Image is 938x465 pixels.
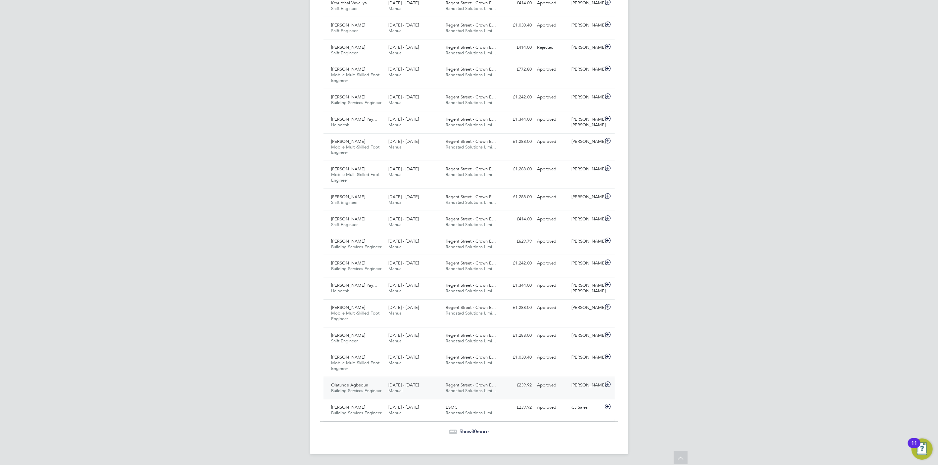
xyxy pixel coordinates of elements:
[535,92,569,103] div: Approved
[446,360,496,366] span: Randstad Solutions Limi…
[446,50,496,56] span: Randstad Solutions Limi…
[446,100,496,105] span: Randstad Solutions Limi…
[500,258,535,269] div: £1,242.00
[446,244,496,250] span: Randstad Solutions Limi…
[331,50,358,56] span: Shift Engineer
[331,310,380,321] span: Mobile Multi-Skilled Foot Engineer
[446,144,496,150] span: Randstad Solutions Limi…
[331,288,349,294] span: Helpdesk
[446,94,496,100] span: Regent Street - Crown E…
[446,404,458,410] span: ESMC
[535,236,569,247] div: Approved
[446,216,496,222] span: Regent Street - Crown E…
[331,94,366,100] span: [PERSON_NAME]
[446,310,496,316] span: Randstad Solutions Limi…
[446,194,496,200] span: Regent Street - Crown E…
[331,139,366,144] span: [PERSON_NAME]
[388,28,403,33] span: Manual
[569,114,603,131] div: [PERSON_NAME] [PERSON_NAME]
[446,266,496,271] span: Randstad Solutions Limi…
[569,64,603,75] div: [PERSON_NAME]
[500,280,535,291] div: £1,344.00
[535,302,569,313] div: Approved
[331,116,378,122] span: [PERSON_NAME] Pay…
[446,332,496,338] span: Regent Street - Crown E…
[446,122,496,128] span: Randstad Solutions Limi…
[331,404,366,410] span: [PERSON_NAME]
[446,222,496,227] span: Randstad Solutions Limi…
[388,238,419,244] span: [DATE] - [DATE]
[446,260,496,266] span: Regent Street - Crown E…
[388,172,403,177] span: Manual
[446,282,496,288] span: Regent Street - Crown E…
[388,216,419,222] span: [DATE] - [DATE]
[446,22,496,28] span: Regent Street - Crown E…
[331,28,358,33] span: Shift Engineer
[388,6,403,11] span: Manual
[446,28,496,33] span: Randstad Solutions Limi…
[535,114,569,125] div: Approved
[569,302,603,313] div: [PERSON_NAME]
[500,330,535,341] div: £1,288.00
[331,222,358,227] span: Shift Engineer
[446,410,496,416] span: Randstad Solutions Limi…
[388,404,419,410] span: [DATE] - [DATE]
[388,66,419,72] span: [DATE] - [DATE]
[388,410,403,416] span: Manual
[500,92,535,103] div: £1,242.00
[331,388,382,393] span: Building Services Engineer
[388,310,403,316] span: Manual
[388,72,403,78] span: Manual
[388,44,419,50] span: [DATE] - [DATE]
[331,72,380,83] span: Mobile Multi-Skilled Foot Engineer
[500,402,535,413] div: £239.92
[569,402,603,413] div: CJ Sales
[569,236,603,247] div: [PERSON_NAME]
[500,236,535,247] div: £629.79
[331,338,358,344] span: Shift Engineer
[331,144,380,155] span: Mobile Multi-Skilled Foot Engineer
[500,164,535,175] div: £1,288.00
[500,114,535,125] div: £1,344.00
[500,136,535,147] div: £1,288.00
[535,136,569,147] div: Approved
[331,66,366,72] span: [PERSON_NAME]
[331,172,380,183] span: Mobile Multi-Skilled Foot Engineer
[446,382,496,388] span: Regent Street - Crown E…
[331,360,380,371] span: Mobile Multi-Skilled Foot Engineer
[535,20,569,31] div: Approved
[569,352,603,363] div: [PERSON_NAME]
[331,332,366,338] span: [PERSON_NAME]
[388,388,403,393] span: Manual
[388,200,403,205] span: Manual
[569,20,603,31] div: [PERSON_NAME]
[569,330,603,341] div: [PERSON_NAME]
[388,122,403,128] span: Manual
[569,280,603,297] div: [PERSON_NAME] [PERSON_NAME]
[535,42,569,53] div: Rejected
[388,260,419,266] span: [DATE] - [DATE]
[911,443,917,452] div: 11
[535,214,569,225] div: Approved
[500,42,535,53] div: £414.00
[388,282,419,288] span: [DATE] - [DATE]
[331,216,366,222] span: [PERSON_NAME]
[535,258,569,269] div: Approved
[331,282,378,288] span: [PERSON_NAME] Pay…
[388,305,419,310] span: [DATE] - [DATE]
[388,382,419,388] span: [DATE] - [DATE]
[388,139,419,144] span: [DATE] - [DATE]
[569,214,603,225] div: [PERSON_NAME]
[331,382,369,388] span: Olatunde Agbedun
[569,92,603,103] div: [PERSON_NAME]
[388,360,403,366] span: Manual
[331,122,349,128] span: Helpdesk
[388,166,419,172] span: [DATE] - [DATE]
[446,166,496,172] span: Regent Street - Crown E…
[331,266,382,271] span: Building Services Engineer
[535,352,569,363] div: Approved
[388,266,403,271] span: Manual
[535,164,569,175] div: Approved
[331,305,366,310] span: [PERSON_NAME]
[460,428,489,435] span: Show more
